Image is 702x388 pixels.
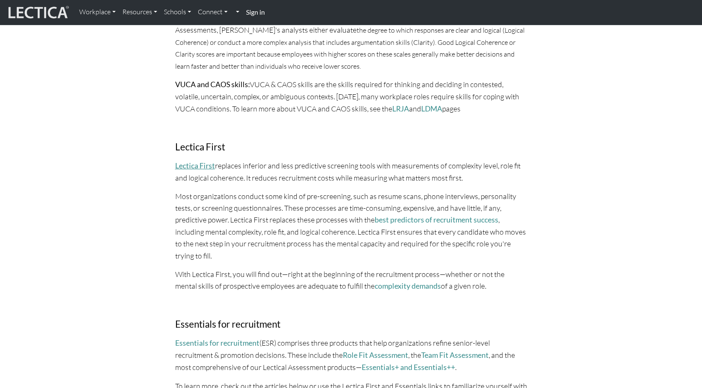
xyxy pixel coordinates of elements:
a: Essentials+ and Essentials++ [362,363,455,372]
strong: Sign in [246,8,265,16]
a: best predictors of recruitment success [375,215,498,224]
a: LRJA [392,104,409,113]
a: Role Fit Assessment [343,351,408,360]
h3: Essentials for recruitment [175,319,527,330]
a: complexity demands [375,282,441,290]
a: Schools [161,3,194,21]
a: Team Fit Assessment [421,351,489,360]
h3: Lectica First [175,142,527,153]
p: (ESR) comprises three products that help organizations refine senior-level recruitment & promotio... [175,337,527,373]
a: Workplace [76,3,119,21]
a: Connect [194,3,231,21]
span: the degree to which responses are clear and logical (Logical Coherence) or conduct a more complex... [175,26,525,70]
a: Sign in [243,3,268,21]
a: Lectica First [175,161,215,170]
img: lecticalive [6,5,69,21]
strong: VUCA and CAOS skills: [175,80,250,89]
p: With Lectica First, you will find out—right at the beginning of the recruitment process—whether o... [175,268,527,292]
p: VUCA & CAOS skills are the skills required for thinking and deciding in contested, volatile, unce... [175,78,527,114]
a: LDMA [421,104,442,113]
p: Most organizations conduct some kind of pre-screening, such as resume scans, phone interviews, pe... [175,190,527,261]
p: In addition to determining the complexity level of responses to Lectical Assessments, [PERSON_NAM... [175,12,527,72]
a: Resources [119,3,161,21]
a: Essentials for recruitment [175,339,259,347]
p: replaces inferior and less predictive screening tools with measurements of complexity level, role... [175,160,527,184]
